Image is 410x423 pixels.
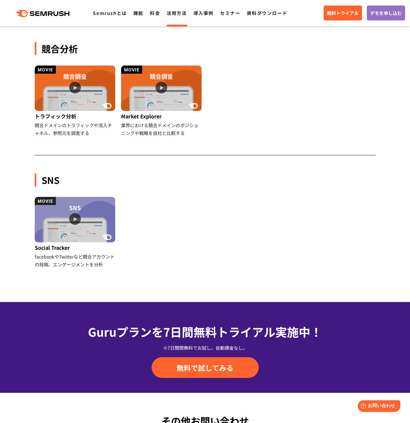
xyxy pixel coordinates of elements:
[35,242,116,253] div: Social Tracker
[35,121,116,137] div: 競合ドメインのトラフィックや流入チャネル、参照元を調査する
[35,42,376,55] div: 競合分析
[93,10,127,16] a: Semrushとは
[35,66,116,137] a: トラフィック分析 競合ドメインのトラフィックや流入チャネル、参照元を調査する
[35,323,376,340] div: Guruプランを7日間
[370,9,402,17] span: デモを申し込む
[121,66,203,137] a: Market Explorer 業界における競合ドメインのポジショニングや戦略を自社と比較する
[324,6,362,20] a: 無料トライアル
[35,111,116,121] div: トラフィック分析
[327,9,359,17] span: 無料トライアル
[121,111,203,121] div: Market Explorer
[35,174,376,187] div: SNS
[35,344,376,351] div: ※7日間間無料でお試し。自動課金なし。
[193,10,214,16] a: 導入事例
[367,6,405,20] a: デモを申し込む
[177,363,233,372] span: 無料で試してみる
[352,398,403,416] iframe: Help widget launcher
[35,253,116,268] div: facebookやTwitterなど競合アカウントの投稿、エンゲージメントを分析
[35,197,116,268] a: Social Tracker facebookやTwitterなど競合アカウントの投稿、エンゲージメントを分析
[152,357,259,378] a: 無料で試してみる
[121,121,203,137] div: 業界における競合ドメインのポジショニングや戦略を自社と比較する
[220,10,240,16] a: セミナー
[193,323,322,340] span: 無料トライアル実施中！
[150,10,160,16] a: 料金
[133,10,143,16] a: 機能
[247,10,287,16] a: 資料ダウンロード
[167,10,187,16] a: 活用方法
